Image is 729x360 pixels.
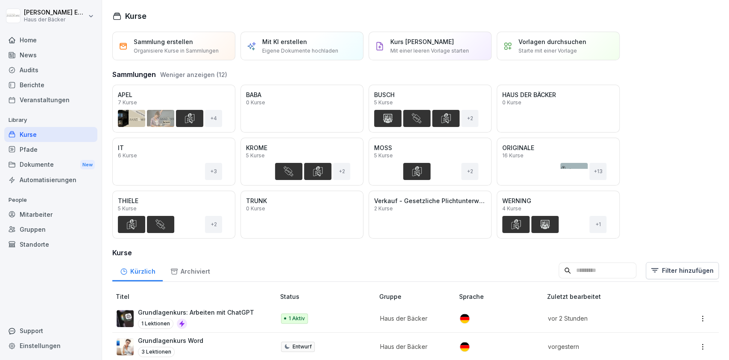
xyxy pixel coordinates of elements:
[333,163,350,180] div: + 2
[374,90,486,99] p: BUSCH
[374,206,393,211] p: 2 Kurse
[205,110,222,127] div: + 4
[502,206,521,211] p: 4 Kurse
[118,206,137,211] p: 5 Kurse
[369,138,492,186] a: MOSS5 Kurse+2
[548,342,665,351] p: vorgestern
[125,10,146,22] h1: Kurse
[246,143,358,152] p: KROME
[112,191,235,239] a: THIELE5 Kurse+2
[118,196,230,205] p: THIELE
[246,206,265,211] p: 0 Kurse
[118,153,137,158] p: 6 Kurse
[646,262,719,279] button: Filter hinzufügen
[262,37,307,46] p: Mit KI erstellen
[4,323,97,338] div: Support
[246,196,358,205] p: TRUNK
[280,292,376,301] p: Status
[4,127,97,142] a: Kurse
[117,338,134,355] img: qd5wkxyhqr8mhll453q1ftfp.png
[461,163,478,180] div: + 2
[246,100,265,105] p: 0 Kurse
[4,157,97,173] a: DokumenteNew
[289,315,305,322] p: 1 Aktiv
[374,196,486,205] p: Verkauf - Gesetzliche Plichtunterweisungen
[390,37,454,46] p: Kurs [PERSON_NAME]
[240,191,363,239] a: TRUNK0 Kurse
[4,77,97,92] a: Berichte
[118,90,230,99] p: APEL
[4,207,97,222] a: Mitarbeiter
[112,69,156,80] h3: Sammlungen
[497,85,620,133] a: HAUS DER BÄCKER0 Kurse
[240,138,363,186] a: KROME5 Kurse+2
[24,17,86,23] p: Haus der Bäcker
[461,110,478,127] div: + 2
[518,37,586,46] p: Vorlagen durchsuchen
[138,347,175,357] p: 3 Lektionen
[4,62,97,77] a: Audits
[589,163,606,180] div: + 13
[4,157,97,173] div: Dokumente
[589,216,606,233] div: + 1
[205,163,222,180] div: + 3
[4,92,97,107] a: Veranstaltungen
[374,153,393,158] p: 5 Kurse
[518,47,577,55] p: Starte mit einer Vorlage
[547,292,675,301] p: Zuletzt bearbeitet
[374,143,486,152] p: MOSS
[138,319,173,329] p: 1 Lektionen
[502,100,521,105] p: 0 Kurse
[80,160,95,170] div: New
[4,338,97,353] a: Einstellungen
[246,90,358,99] p: BABA
[138,308,254,317] p: Grundlagenkurs: Arbeiten mit ChatGPT
[4,32,97,47] div: Home
[134,37,193,46] p: Sammlung erstellen
[502,143,614,152] p: ORIGINALE
[246,153,265,158] p: 5 Kurse
[502,153,524,158] p: 16 Kurse
[369,191,492,239] a: Verkauf - Gesetzliche Plichtunterweisungen2 Kurse
[379,292,456,301] p: Gruppe
[502,196,614,205] p: WERNING
[380,314,445,323] p: Haus der Bäcker
[4,47,97,62] a: News
[118,143,230,152] p: IT
[116,292,277,301] p: Titel
[4,172,97,187] div: Automatisierungen
[4,222,97,237] a: Gruppen
[502,90,614,99] p: HAUS DER BÄCKER
[374,100,393,105] p: 5 Kurse
[4,142,97,157] a: Pfade
[4,237,97,252] a: Standorte
[205,216,222,233] div: + 2
[240,85,363,133] a: BABA0 Kurse
[497,138,620,186] a: ORIGINALE16 Kurse+13
[262,47,338,55] p: Eigene Dokumente hochladen
[460,314,469,323] img: de.svg
[380,342,445,351] p: Haus der Bäcker
[112,85,235,133] a: APEL7 Kurse+4
[112,260,163,281] a: Kürzlich
[138,336,203,345] p: Grundlagenkurs Word
[497,191,620,239] a: WERNING4 Kurse+1
[117,310,134,327] img: ecp4orrzlge4giq03hqh59ml.png
[134,47,219,55] p: Organisiere Kurse in Sammlungen
[24,9,86,16] p: [PERSON_NAME] Ehlerding
[163,260,217,281] a: Archiviert
[118,100,137,105] p: 7 Kurse
[112,138,235,186] a: IT6 Kurse+3
[548,314,665,323] p: vor 2 Stunden
[460,342,469,351] img: de.svg
[4,113,97,127] p: Library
